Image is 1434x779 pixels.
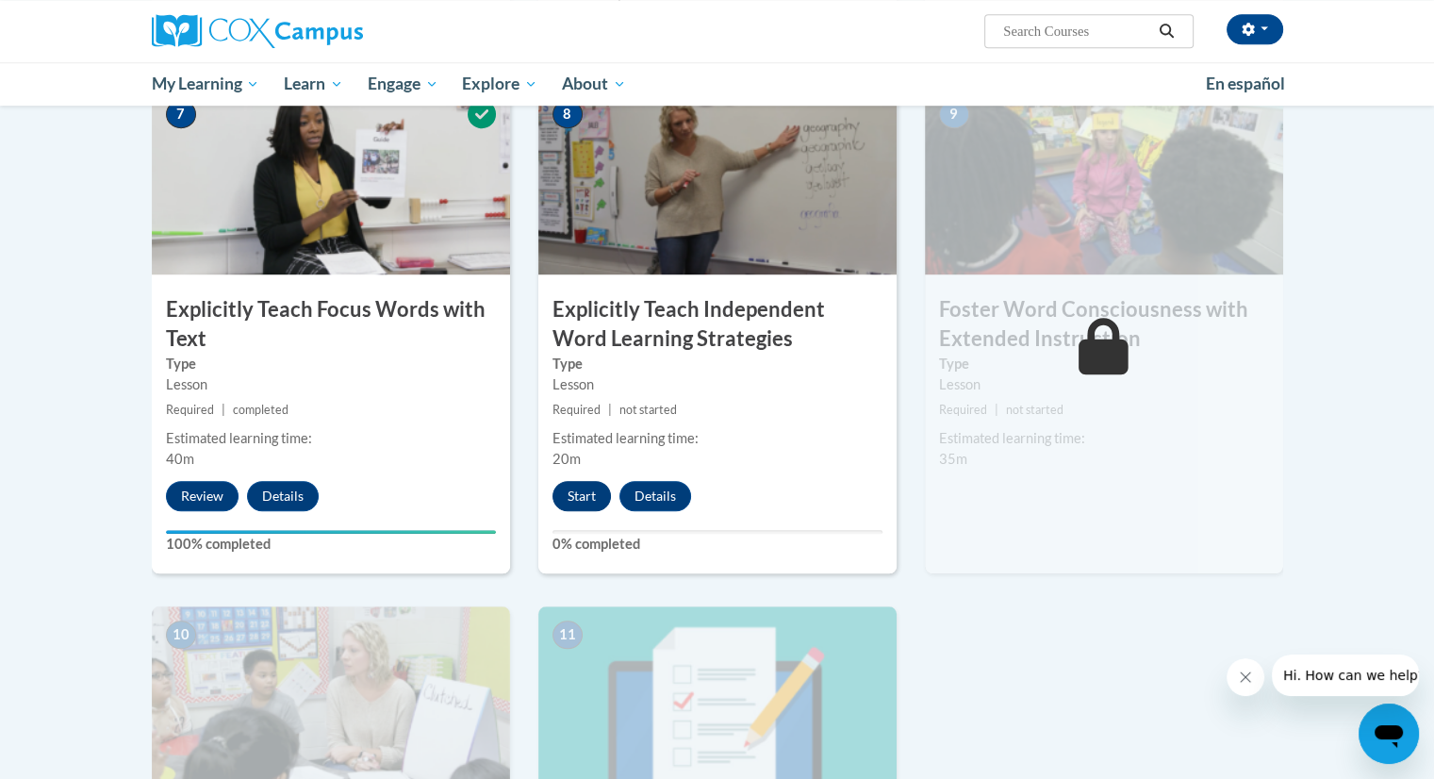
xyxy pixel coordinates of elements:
button: Start [552,481,611,511]
label: 0% completed [552,534,882,555]
button: Details [247,481,319,511]
span: not started [619,403,677,417]
span: 9 [939,100,969,128]
span: En español [1206,74,1285,93]
img: Course Image [538,86,897,274]
span: 8 [552,100,583,128]
img: Course Image [925,86,1283,274]
a: En español [1194,64,1297,104]
div: Lesson [166,374,496,395]
span: Engage [368,73,438,95]
label: 100% completed [166,534,496,555]
button: Search [1152,20,1180,42]
label: Type [939,354,1269,374]
button: Details [619,481,691,511]
span: Hi. How can we help? [11,13,153,28]
span: Required [939,403,987,417]
div: Estimated learning time: [166,428,496,449]
span: not started [1006,403,1063,417]
a: My Learning [140,62,272,106]
a: Cox Campus [152,14,510,48]
iframe: Message from company [1272,655,1419,696]
span: Learn [284,73,343,95]
img: Course Image [152,86,510,274]
a: Engage [355,62,451,106]
button: Review [166,481,239,511]
span: My Learning [151,73,259,95]
span: 11 [552,621,583,649]
a: Learn [272,62,355,106]
h3: Foster Word Consciousness with Extended Instruction [925,295,1283,354]
div: Your progress [166,530,496,534]
iframe: Close message [1227,658,1264,696]
span: Required [166,403,214,417]
div: Estimated learning time: [939,428,1269,449]
a: About [550,62,638,106]
input: Search Courses [1001,20,1152,42]
span: completed [233,403,288,417]
span: | [222,403,225,417]
button: Account Settings [1227,14,1283,44]
span: About [562,73,626,95]
span: | [608,403,612,417]
span: 40m [166,451,194,467]
div: Lesson [939,374,1269,395]
div: Main menu [124,62,1311,106]
span: | [995,403,998,417]
span: 35m [939,451,967,467]
img: Cox Campus [152,14,363,48]
h3: Explicitly Teach Focus Words with Text [152,295,510,354]
div: Estimated learning time: [552,428,882,449]
span: 20m [552,451,581,467]
span: 7 [166,100,196,128]
h3: Explicitly Teach Independent Word Learning Strategies [538,295,897,354]
span: 10 [166,621,196,649]
label: Type [552,354,882,374]
div: Lesson [552,374,882,395]
iframe: Button to launch messaging window [1359,704,1419,764]
span: Explore [462,73,537,95]
span: Required [552,403,601,417]
label: Type [166,354,496,374]
a: Explore [450,62,550,106]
